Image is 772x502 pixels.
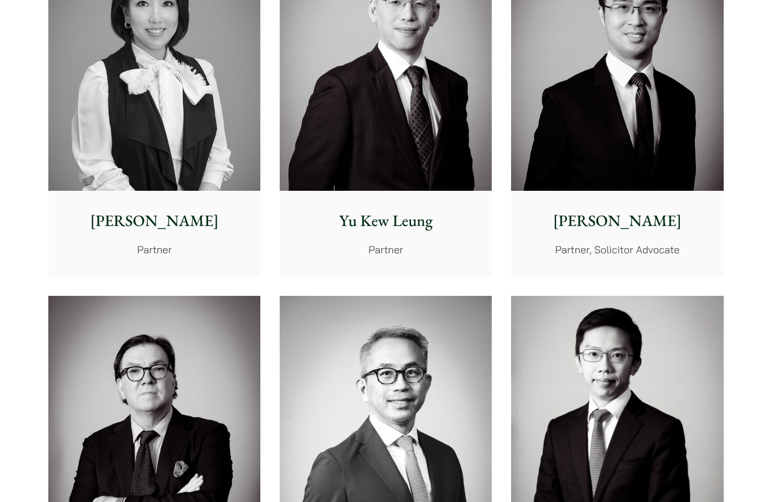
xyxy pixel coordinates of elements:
[520,209,714,233] p: [PERSON_NAME]
[289,209,483,233] p: Yu Kew Leung
[520,242,714,257] p: Partner, Solicitor Advocate
[289,242,483,257] p: Partner
[57,209,251,233] p: [PERSON_NAME]
[57,242,251,257] p: Partner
